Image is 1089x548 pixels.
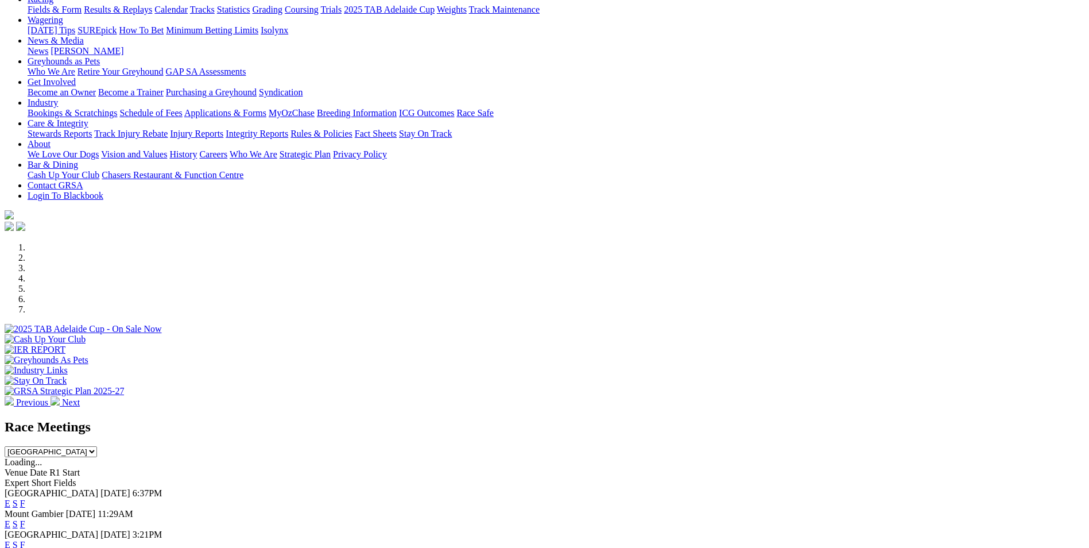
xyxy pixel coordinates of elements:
span: 6:37PM [133,488,162,498]
a: Grading [253,5,282,14]
img: Greyhounds As Pets [5,355,88,365]
a: Track Maintenance [469,5,540,14]
span: Venue [5,468,28,477]
a: Statistics [217,5,250,14]
a: Stay On Track [399,129,452,138]
a: Vision and Values [101,149,167,159]
span: Fields [53,478,76,488]
a: Chasers Restaurant & Function Centre [102,170,243,180]
div: Get Involved [28,87,1084,98]
img: Cash Up Your Club [5,334,86,345]
a: We Love Our Dogs [28,149,99,159]
img: logo-grsa-white.png [5,210,14,219]
span: Date [30,468,47,477]
div: Care & Integrity [28,129,1084,139]
a: Fact Sheets [355,129,397,138]
a: Bookings & Scratchings [28,108,117,118]
span: [GEOGRAPHIC_DATA] [5,488,98,498]
div: Industry [28,108,1084,118]
a: S [13,519,18,529]
a: Weights [437,5,467,14]
a: Injury Reports [170,129,223,138]
h2: Race Meetings [5,419,1084,435]
a: Login To Blackbook [28,191,103,200]
a: Applications & Forms [184,108,266,118]
span: R1 Start [49,468,80,477]
a: E [5,499,10,508]
a: Careers [199,149,227,159]
div: Greyhounds as Pets [28,67,1084,77]
a: SUREpick [77,25,117,35]
span: Next [62,398,80,407]
span: [GEOGRAPHIC_DATA] [5,530,98,539]
a: Fields & Form [28,5,82,14]
a: Tracks [190,5,215,14]
span: Loading... [5,457,42,467]
img: chevron-right-pager-white.svg [51,396,60,406]
a: Privacy Policy [333,149,387,159]
img: chevron-left-pager-white.svg [5,396,14,406]
span: Mount Gambier [5,509,64,519]
span: 11:29AM [98,509,133,519]
img: twitter.svg [16,222,25,231]
a: Race Safe [456,108,493,118]
a: Bar & Dining [28,160,78,169]
a: Results & Replays [84,5,152,14]
img: Stay On Track [5,376,67,386]
a: Track Injury Rebate [94,129,168,138]
a: Isolynx [261,25,288,35]
a: How To Bet [119,25,164,35]
a: Schedule of Fees [119,108,182,118]
a: Cash Up Your Club [28,170,99,180]
div: Bar & Dining [28,170,1084,180]
a: Breeding Information [317,108,397,118]
div: Racing [28,5,1084,15]
a: Who We Are [28,67,75,76]
span: Short [32,478,52,488]
a: [DATE] Tips [28,25,75,35]
a: Get Involved [28,77,76,87]
a: Become a Trainer [98,87,164,97]
a: Calendar [154,5,188,14]
div: News & Media [28,46,1084,56]
a: Previous [5,398,51,407]
a: Coursing [285,5,319,14]
a: E [5,519,10,529]
a: Become an Owner [28,87,96,97]
a: Retire Your Greyhound [77,67,164,76]
a: Contact GRSA [28,180,83,190]
span: [DATE] [66,509,96,519]
img: facebook.svg [5,222,14,231]
a: Who We Are [230,149,277,159]
span: 3:21PM [133,530,162,539]
a: Next [51,398,80,407]
a: Industry [28,98,58,107]
img: Industry Links [5,365,68,376]
div: Wagering [28,25,1084,36]
a: About [28,139,51,149]
a: Minimum Betting Limits [166,25,258,35]
a: Trials [320,5,342,14]
img: IER REPORT [5,345,65,355]
img: 2025 TAB Adelaide Cup - On Sale Now [5,324,162,334]
a: F [20,519,25,529]
a: F [20,499,25,508]
a: Greyhounds as Pets [28,56,100,66]
a: Care & Integrity [28,118,88,128]
a: Integrity Reports [226,129,288,138]
a: Stewards Reports [28,129,92,138]
span: [DATE] [100,530,130,539]
a: GAP SA Assessments [166,67,246,76]
a: Strategic Plan [280,149,331,159]
a: ICG Outcomes [399,108,454,118]
a: History [169,149,197,159]
a: S [13,499,18,508]
a: Wagering [28,15,63,25]
a: Purchasing a Greyhound [166,87,257,97]
div: About [28,149,1084,160]
a: MyOzChase [269,108,315,118]
span: [DATE] [100,488,130,498]
a: Syndication [259,87,303,97]
a: Rules & Policies [290,129,352,138]
img: GRSA Strategic Plan 2025-27 [5,386,124,396]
